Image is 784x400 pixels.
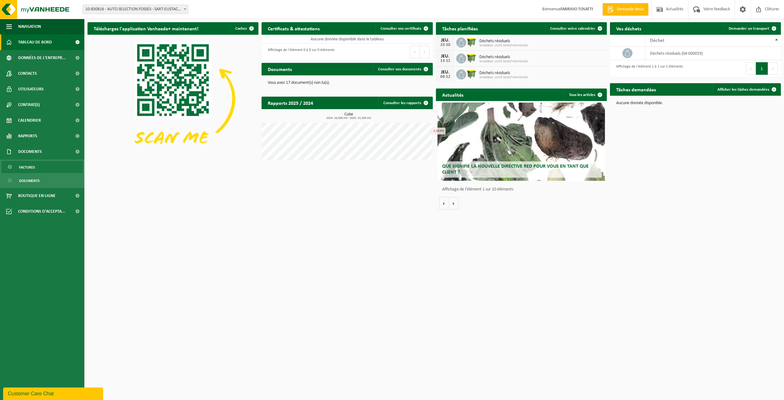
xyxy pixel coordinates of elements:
img: WB-1100-HPE-GN-51 [466,53,477,63]
button: Volgende [449,197,459,210]
span: Demande devis [615,6,645,13]
span: Déchet [650,38,664,43]
iframe: chat widget [3,386,104,400]
a: Demande devis [602,3,648,16]
a: Demander un transport [724,22,780,35]
div: 23-10 [439,43,452,47]
strong: FABRISIO TOSATTI [561,7,593,12]
span: 10-830816 - AUTO SELECTION FOSSES [479,76,528,79]
span: Contrat(s) [18,97,40,113]
span: 2024: 16,500 m3 - 2025: 13,200 m3 [265,117,432,120]
p: Aucune donnée disponible. [616,101,775,105]
div: JEU. [439,54,452,59]
a: Afficher les tâches demandées [712,83,780,96]
a: Consulter les rapports [378,97,432,109]
span: Boutique en ligne [18,188,56,204]
h2: Tâches demandées [610,83,662,95]
a: Consulter votre calendrier [545,22,606,35]
span: Données de l'entrepr... [18,50,66,66]
span: Calendrier [18,113,41,128]
span: Consulter votre calendrier [550,27,595,31]
div: JEU. [439,38,452,43]
div: 04-12 [439,75,452,79]
a: Documents [2,175,83,186]
span: Rapports [18,128,37,144]
span: Que signifie la nouvelle directive RED pour vous en tant que client ? [442,164,589,175]
p: Vous avez 17 document(s) non lu(s). [268,81,426,85]
h2: Documents [262,63,298,75]
div: 2,20 m3 [432,128,446,134]
h2: Actualités [436,89,470,101]
a: Tous les articles [564,89,606,101]
span: 10-830816 - AUTO SELECTION FOSSES - SART-EUSTACHE [83,5,188,14]
span: Déchets résiduels [479,71,528,76]
h3: Cube [265,112,432,120]
div: Affichage de l'élément 0 à 0 sur 0 éléments [265,45,335,59]
span: Contacts [18,66,37,81]
a: Factures [2,161,83,173]
span: Consulter vos certificats [381,27,421,31]
button: Vorige [439,197,449,210]
h2: Téléchargez l'application Vanheede+ maintenant! [87,22,205,34]
h2: Tâches planifiées [436,22,484,34]
span: Documents [19,175,40,187]
span: Afficher les tâches demandées [717,88,769,92]
span: Cachez [235,27,247,31]
span: Documents [18,144,42,159]
div: JEU. [439,70,452,75]
img: WB-1100-HPE-GN-51 [466,37,477,47]
div: Affichage de l'élément 1 à 1 sur 1 éléments [613,62,683,75]
span: 10-830816 - AUTO SELECTION FOSSES [479,44,528,48]
button: 1 [756,62,768,75]
span: Navigation [18,19,41,34]
span: Conditions d'accepta... [18,204,65,219]
p: Affichage de l'élément 1 sur 10 éléments [442,187,604,192]
span: Tableau de bord [18,34,52,50]
a: Consulter vos certificats [376,22,432,35]
span: Consulter vos documents [378,67,421,71]
button: Next [768,62,778,75]
button: Previous [746,62,756,75]
span: Déchets résiduels [479,39,528,44]
span: Demander un transport [729,27,769,31]
button: Cachez [230,22,258,35]
span: Déchets résiduels [479,55,528,60]
img: Download de VHEPlus App [87,35,258,163]
td: Aucune donnée disponible dans le tableau [262,35,432,43]
span: Factures [19,161,35,173]
a: Que signifie la nouvelle directive RED pour vous en tant que client ? [437,103,605,181]
h2: Certificats & attestations [262,22,326,34]
h2: Vos déchets [610,22,647,34]
td: déchets résiduels (04-000029) [645,47,781,60]
a: Consulter vos documents [373,63,432,75]
button: Previous [410,46,420,58]
span: 10-830816 - AUTO SELECTION FOSSES [479,60,528,63]
h2: Rapports 2025 / 2024 [262,97,319,109]
div: 13-11 [439,59,452,63]
img: WB-1100-HPE-GN-51 [466,68,477,79]
button: Next [420,46,430,58]
span: Utilisateurs [18,81,44,97]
